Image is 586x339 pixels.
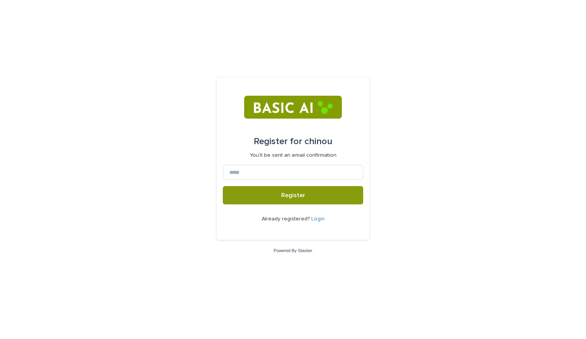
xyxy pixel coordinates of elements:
[250,152,336,159] p: You'll be sent an email confirmation
[244,96,341,119] img: RtIB8pj2QQiOZo6waziI
[254,131,332,152] div: chinou
[254,137,302,146] span: Register for
[262,216,311,222] span: Already registered?
[274,248,312,253] a: Powered By Stacker
[223,186,363,204] button: Register
[311,216,325,222] a: Login
[281,192,305,198] span: Register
